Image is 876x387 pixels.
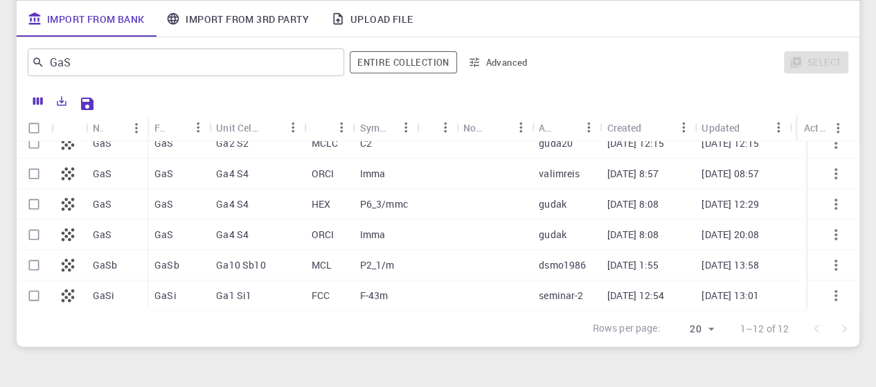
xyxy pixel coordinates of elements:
[93,167,111,181] p: GaS
[103,117,125,139] button: Sort
[607,289,664,303] p: [DATE] 12:54
[510,116,532,138] button: Menu
[360,136,372,150] p: C2
[740,116,762,138] button: Sort
[607,258,659,272] p: [DATE] 1:55
[539,197,566,211] p: gudak
[26,90,50,112] button: Columns
[93,114,103,141] div: Name
[50,90,73,112] button: Export
[216,167,249,181] p: Ga4 S4
[93,228,111,242] p: GaS
[311,167,334,181] p: ORCI
[607,167,659,181] p: [DATE] 8:57
[701,136,759,150] p: [DATE] 12:15
[592,321,660,337] p: Rows per page:
[607,228,659,242] p: [DATE] 8:08
[463,114,488,141] div: Non-periodic
[350,51,456,73] span: Filter throughout whole library including sets (folders)
[827,117,849,139] button: Menu
[607,197,659,211] p: [DATE] 8:08
[216,258,265,272] p: Ga10 Sb10
[216,228,249,242] p: Ga4 S4
[73,90,101,118] button: Save Explorer Settings
[320,1,424,37] a: Upload File
[539,258,586,272] p: dsmo1986
[417,114,456,141] div: Tags
[154,258,179,272] p: GaSb
[701,197,759,211] p: [DATE] 12:29
[331,116,353,138] button: Menu
[311,136,338,150] p: MCLC
[125,117,148,139] button: Menu
[360,289,388,303] p: F-43m
[154,167,173,181] p: GaS
[93,258,118,272] p: GaSb
[154,114,165,141] div: Formula
[767,116,789,138] button: Menu
[797,114,849,141] div: Actions
[539,167,580,181] p: valimreis
[804,114,827,141] div: Actions
[216,197,249,211] p: Ga4 S4
[93,197,111,211] p: GaS
[360,114,395,141] div: Symmetry
[539,136,573,150] p: guda20
[86,114,148,141] div: Name
[463,51,535,73] button: Advanced
[154,228,173,242] p: GaS
[93,289,115,303] p: GaSi
[360,197,408,211] p: P6_3/mmc
[93,136,111,150] p: GaS
[701,114,740,141] div: Updated
[360,167,386,181] p: Imma
[353,114,417,141] div: Symmetry
[17,1,155,37] a: Import From Bank
[311,197,330,211] p: HEX
[154,289,177,303] p: GaSi
[350,51,456,73] button: Entire collection
[311,258,331,272] p: MCL
[600,114,695,141] div: Created
[51,114,86,141] div: Icon
[282,116,304,138] button: Menu
[532,114,600,141] div: Account
[666,319,718,339] div: 20
[304,114,352,141] div: Lattice
[311,116,333,138] button: Sort
[578,116,600,138] button: Menu
[555,116,578,138] button: Sort
[701,167,759,181] p: [DATE] 08:57
[488,116,510,138] button: Sort
[695,114,789,141] div: Updated
[456,114,532,141] div: Non-periodic
[641,116,663,138] button: Sort
[701,258,759,272] p: [DATE] 13:58
[148,114,209,141] div: Formula
[672,116,695,138] button: Menu
[187,116,209,138] button: Menu
[311,289,329,303] p: FCC
[260,116,282,138] button: Sort
[539,228,566,242] p: gudak
[165,116,187,138] button: Sort
[154,136,173,150] p: GaS
[216,114,260,141] div: Unit Cell Formula
[539,289,583,303] p: seminar-2
[360,258,395,272] p: P2_1/m
[28,10,78,22] span: Support
[155,1,319,37] a: Import From 3rd Party
[216,289,251,303] p: Ga1 Si1
[434,116,456,138] button: Menu
[539,114,555,141] div: Account
[395,116,417,138] button: Menu
[740,322,789,336] p: 1–12 of 12
[701,228,759,242] p: [DATE] 20:08
[311,228,334,242] p: ORCI
[209,114,304,141] div: Unit Cell Formula
[154,197,173,211] p: GaS
[607,136,664,150] p: [DATE] 12:15
[360,228,386,242] p: Imma
[216,136,249,150] p: Ga2 S2
[701,289,759,303] p: [DATE] 13:01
